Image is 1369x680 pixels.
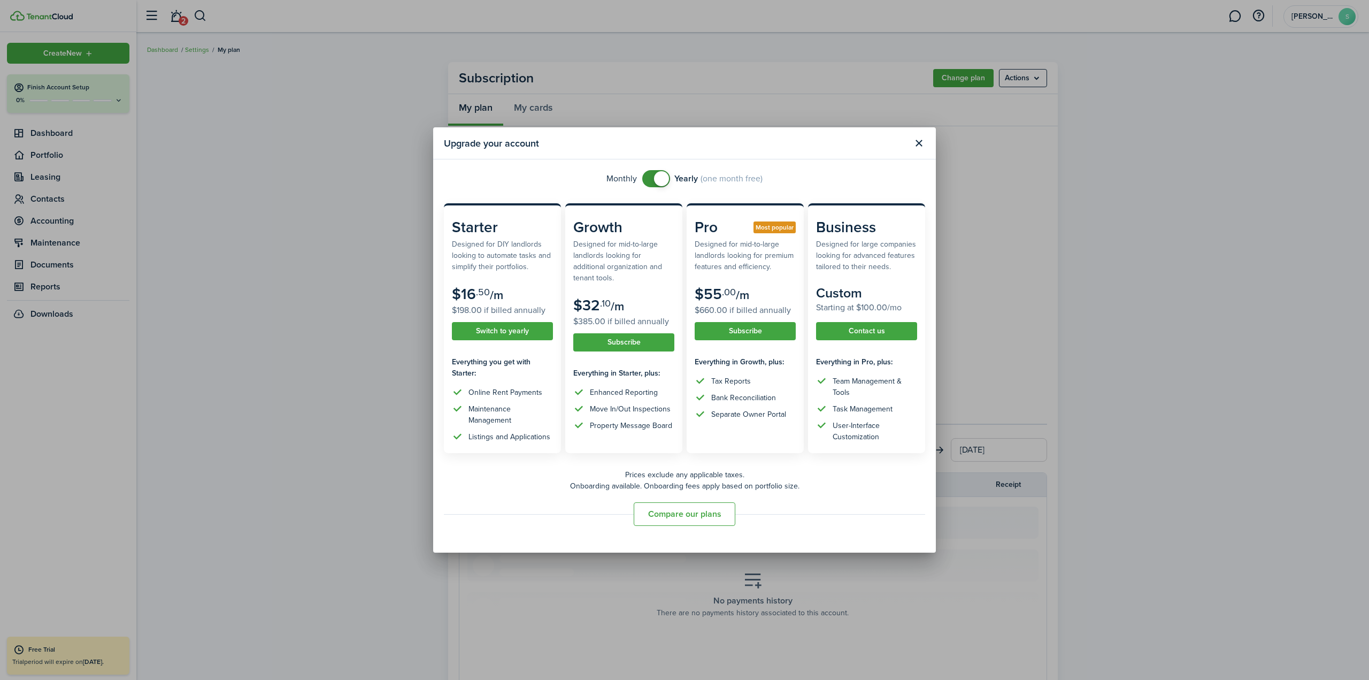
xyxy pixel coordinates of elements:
[695,356,796,368] subscription-pricing-card-features-title: Everything in Growth, plus:
[573,368,674,379] subscription-pricing-card-features-title: Everything in Starter, plus:
[573,239,674,284] subscription-pricing-card-description: Designed for mid-to-large landlords looking for additional organization and tenant tools.
[452,304,553,317] subscription-pricing-card-price-annual: $198.00 if billed annually
[611,297,624,315] subscription-pricing-card-price-period: /m
[452,356,553,379] subscription-pricing-card-features-title: Everything you get with Starter:
[573,216,674,239] subscription-pricing-card-title: Growth
[468,403,553,426] div: Maintenance Management
[816,216,917,239] subscription-pricing-card-title: Business
[468,387,542,398] div: Online Rent Payments
[444,469,925,492] p: Prices exclude any applicable taxes. Onboarding available. Onboarding fees apply based on portfol...
[833,403,893,415] div: Task Management
[573,315,674,328] subscription-pricing-card-price-annual: $385.00 if billed annually
[600,296,611,310] subscription-pricing-card-price-cents: .10
[816,322,917,340] button: Contact us
[711,392,776,403] div: Bank Reconciliation
[695,283,722,305] subscription-pricing-card-price-amount: $55
[573,294,600,316] subscription-pricing-card-price-amount: $32
[695,304,796,317] subscription-pricing-card-price-annual: $660.00 if billed annually
[573,333,674,352] button: Subscribe
[816,239,917,272] subscription-pricing-card-description: Designed for large companies looking for advanced features tailored to their needs.
[590,387,658,398] div: Enhanced Reporting
[695,322,796,340] button: Subscribe
[816,356,917,368] subscription-pricing-card-features-title: Everything in Pro, plus:
[476,285,490,299] subscription-pricing-card-price-cents: .50
[736,286,749,304] subscription-pricing-card-price-period: /m
[444,133,907,154] modal-title: Upgrade your account
[816,283,862,303] subscription-pricing-card-price-amount: Custom
[711,409,786,420] div: Separate Owner Portal
[695,239,796,272] subscription-pricing-card-description: Designed for mid-to-large landlords looking for premium features and efficiency.
[452,216,553,239] subscription-pricing-card-title: Starter
[606,172,637,185] span: Monthly
[452,239,553,272] subscription-pricing-card-description: Designed for DIY landlords looking to automate tasks and simplify their portfolios.
[833,376,917,398] div: Team Management & Tools
[816,301,917,314] subscription-pricing-card-price-annual: Starting at $100.00/mo
[910,134,928,152] button: Close modal
[695,216,796,239] subscription-pricing-card-title: Pro
[634,502,735,526] button: Compare our plans
[833,420,917,442] div: User-Interface Customization
[711,376,751,387] div: Tax Reports
[452,322,553,340] button: Switch to yearly
[490,286,503,304] subscription-pricing-card-price-period: /m
[452,283,476,305] subscription-pricing-card-price-amount: $16
[468,431,550,442] div: Listings and Applications
[590,420,672,431] div: Property Message Board
[756,223,794,232] span: Most popular
[722,285,736,299] subscription-pricing-card-price-cents: .00
[590,403,671,415] div: Move In/Out Inspections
